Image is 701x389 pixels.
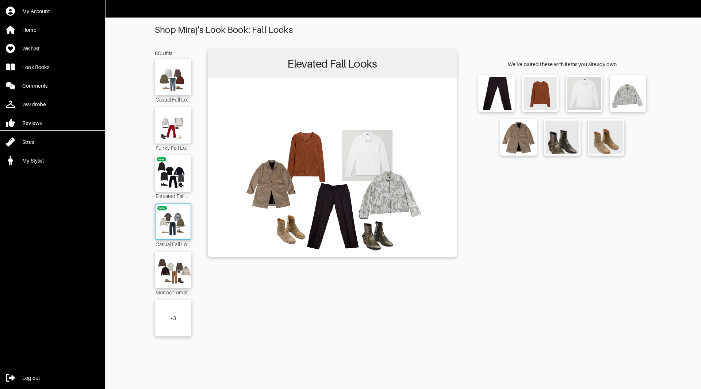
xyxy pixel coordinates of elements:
div: + 3 [170,314,176,322]
div: Wardrobe [22,101,46,108]
div: Casual Fall Looks [155,240,191,248]
img: Clean Finish Slim-Fit Cotton-Jersey Shirt [567,77,601,110]
div: Home [22,26,37,34]
img: Wool Dress Pant [480,77,513,110]
img: Outfit Casual Fall Looks [153,208,193,236]
div: Reviews [22,119,42,127]
div: new [158,157,165,161]
div: Sizes [22,138,34,146]
div: Funky Fall Looks [155,144,191,152]
div: 8 Outfits [155,50,191,57]
div: My Account [22,8,50,15]
img: Outfit Funky Fall Looks [152,111,194,140]
div: Look Books [22,64,49,71]
div: Casual Fall Looks [155,95,191,103]
div: new [159,206,165,210]
img: Morrison Sharpei [589,121,623,154]
img: Linen Leather Jacket [611,77,645,110]
img: Outfit Casual Fall Looks [152,62,194,92]
h2: Elevated Fall Looks [211,53,453,75]
div: Log out [22,374,40,382]
img: Outfit Elevated Fall Looks [152,159,194,188]
div: Comments [22,82,47,89]
div: My Stylist [22,157,44,164]
img: Outfit Monochromatic Fall Looks [152,255,194,285]
div: Monochromatic Fall Looks [155,288,191,296]
img: Wool Coat [502,121,535,154]
img: Ludlow Harness Boot [545,121,579,154]
div: Wishlist [22,45,39,52]
img: Outfit Elevated Fall Looks [211,82,453,252]
img: EGOR HENLEY [524,77,557,110]
div: Shop Miraj's Look Book: Fall Looks [155,25,651,35]
div: We’ve paired these with items you already own [473,61,651,68]
div: Elevated Fall Looks [155,192,191,200]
